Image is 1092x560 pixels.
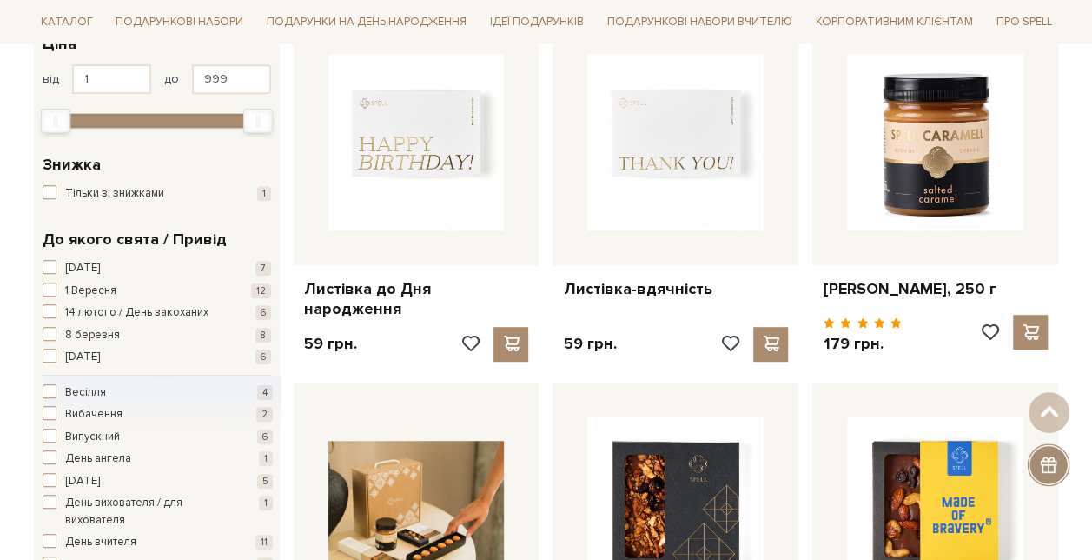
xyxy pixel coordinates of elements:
[65,185,164,203] span: Тільки зі знижками
[255,305,271,320] span: 6
[243,109,273,133] div: Max
[823,334,902,354] p: 179 грн.
[255,261,271,276] span: 7
[109,9,250,36] a: Подарункові набори
[65,349,100,366] span: [DATE]
[43,429,273,446] button: Випускний 6
[257,186,271,201] span: 1
[259,451,273,466] span: 1
[43,327,271,344] button: 8 березня 8
[251,283,271,298] span: 12
[257,385,273,400] span: 4
[43,450,273,468] button: День ангела 1
[192,64,271,94] input: Ціна
[43,304,271,322] button: 14 лютого / День закоханих 6
[164,71,179,87] span: до
[259,496,273,510] span: 1
[72,64,151,94] input: Ціна
[257,474,273,489] span: 5
[260,9,473,36] a: Подарунки на День народження
[328,54,505,230] img: Листівка до Дня народження
[600,7,799,37] a: Подарункові набори Вчителю
[34,9,100,36] a: Каталог
[65,450,131,468] span: День ангела
[563,279,788,299] a: Листівка-вдячність
[563,334,616,354] p: 59 грн.
[587,54,764,230] img: Листівка-вдячність
[43,283,271,300] button: 1 Вересня 12
[809,9,980,36] a: Корпоративним клієнтам
[65,534,136,551] span: День вчителя
[989,9,1058,36] a: Про Spell
[43,153,101,177] span: Знижка
[65,429,120,446] span: Випускний
[256,407,273,422] span: 2
[65,327,120,344] span: 8 березня
[43,384,273,402] button: Весілля 4
[43,32,76,56] span: Ціна
[43,71,59,87] span: від
[43,349,271,366] button: [DATE] 6
[257,430,273,444] span: 6
[43,473,273,490] button: [DATE] 5
[65,304,208,322] span: 14 лютого / День закоханих
[65,260,100,277] span: [DATE]
[304,279,529,320] a: Листівка до Дня народження
[43,228,227,251] span: До якого свята / Привід
[255,328,271,343] span: 8
[65,495,225,529] span: День вихователя / для вихователя
[823,279,1048,299] a: [PERSON_NAME], 250 г
[43,260,271,277] button: [DATE] 7
[43,534,273,551] button: День вчителя 11
[43,185,271,203] button: Тільки зі знижками 1
[255,350,271,364] span: 6
[43,495,273,529] button: День вихователя / для вихователя 1
[483,9,591,36] a: Ідеї подарунків
[43,406,273,423] button: Вибачення 2
[65,384,106,402] span: Весілля
[41,109,70,133] div: Min
[65,406,122,423] span: Вибачення
[304,334,357,354] p: 59 грн.
[65,283,116,300] span: 1 Вересня
[255,535,273,550] span: 11
[65,473,100,490] span: [DATE]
